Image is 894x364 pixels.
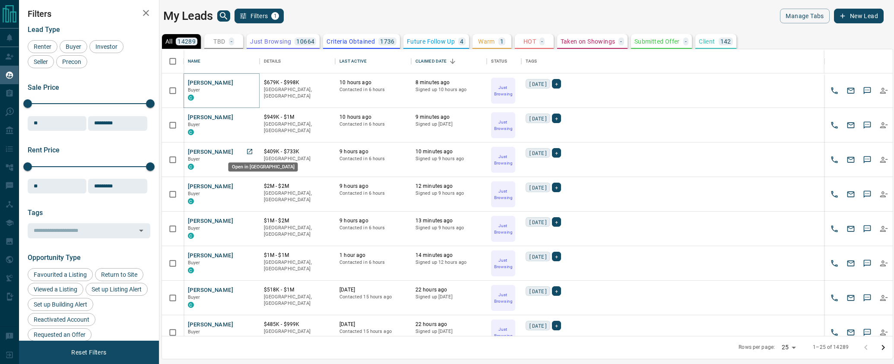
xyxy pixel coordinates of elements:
p: [GEOGRAPHIC_DATA], [GEOGRAPHIC_DATA] [264,190,331,203]
svg: Call [830,121,839,130]
button: Call [828,257,841,270]
div: Set up Building Alert [28,298,93,311]
span: Buyer [188,294,200,300]
button: Reallocate [877,291,890,304]
p: Signed up 9 hours ago [415,155,483,162]
p: Client [699,38,715,44]
p: Just Browsing [492,188,514,201]
p: 14 minutes ago [415,252,483,259]
button: Email [844,257,857,270]
p: Future Follow Up [407,38,455,44]
p: [GEOGRAPHIC_DATA] [264,328,331,335]
span: Buyer [63,43,84,50]
button: Reallocate [877,119,890,132]
div: condos.ca [188,302,194,308]
svg: Reallocate [879,190,888,199]
span: Buyer [188,260,200,266]
svg: Sms [863,328,872,337]
div: + [552,148,561,158]
svg: Reallocate [879,86,888,95]
p: 9 hours ago [339,183,407,190]
svg: Reallocate [879,294,888,302]
div: condos.ca [188,129,194,135]
div: + [552,286,561,296]
svg: Reallocate [879,155,888,164]
svg: Sms [863,190,872,199]
p: $518K - $1M [264,286,331,294]
p: All [165,38,172,44]
p: Signed up 10 hours ago [415,86,483,93]
div: Open in [GEOGRAPHIC_DATA] [228,162,298,171]
p: 9 hours ago [339,217,407,225]
p: 9 minutes ago [415,114,483,121]
svg: Sms [863,155,872,164]
p: [GEOGRAPHIC_DATA], [GEOGRAPHIC_DATA] [264,294,331,307]
button: Email [844,222,857,235]
button: Reallocate [877,222,890,235]
div: condos.ca [188,198,194,204]
button: Sort [447,55,459,67]
svg: Email [846,294,855,302]
p: 22 hours ago [415,321,483,328]
button: Manage Tabs [780,9,829,23]
span: Buyer [188,191,200,196]
svg: Call [830,155,839,164]
p: Signed up 9 hours ago [415,190,483,197]
button: SMS [861,188,874,201]
button: Email [844,119,857,132]
button: SMS [861,222,874,235]
div: + [552,217,561,227]
button: [PERSON_NAME] [188,217,233,225]
p: Criteria Obtained [327,38,375,44]
p: Submitted Offer [634,38,680,44]
button: SMS [861,326,874,339]
p: 10 minutes ago [415,148,483,155]
span: Requested an Offer [31,331,89,338]
span: Investor [92,43,120,50]
svg: Email [846,190,855,199]
p: - [685,38,687,44]
span: Return to Site [98,271,140,278]
svg: Sms [863,86,872,95]
p: [GEOGRAPHIC_DATA], [GEOGRAPHIC_DATA] [264,86,331,100]
div: + [552,183,561,192]
p: Just Browsing [250,38,291,44]
p: 8 minutes ago [415,79,483,86]
p: Taken on Showings [561,38,615,44]
svg: Reallocate [879,259,888,268]
svg: Reallocate [879,121,888,130]
div: Renter [28,40,57,53]
button: [PERSON_NAME] [188,321,233,329]
p: 10 hours ago [339,79,407,86]
div: Last Active [335,49,411,73]
div: Claimed Date [411,49,487,73]
svg: Call [830,259,839,268]
svg: Email [846,259,855,268]
svg: Call [830,225,839,233]
span: + [555,149,558,157]
p: 22 hours ago [415,286,483,294]
p: - [541,38,543,44]
div: Claimed Date [415,49,447,73]
button: Email [844,188,857,201]
p: [DATE] [339,286,407,294]
p: 1 [500,38,504,44]
div: Investor [89,40,124,53]
p: Contacted in 6 hours [339,155,407,162]
div: + [552,252,561,261]
button: [PERSON_NAME] [188,148,233,156]
p: 13 minutes ago [415,217,483,225]
p: $1M - $1M [264,252,331,259]
div: condos.ca [188,95,194,101]
p: $485K - $999K [264,321,331,328]
span: Set up Building Alert [31,301,90,308]
div: Tags [526,49,537,73]
span: Set up Listing Alert [89,286,145,293]
button: Reset Filters [66,345,112,360]
p: $2M - $2M [264,183,331,190]
button: Email [844,153,857,166]
button: Reallocate [877,257,890,270]
span: + [555,321,558,330]
button: Call [828,153,841,166]
button: search button [217,10,230,22]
